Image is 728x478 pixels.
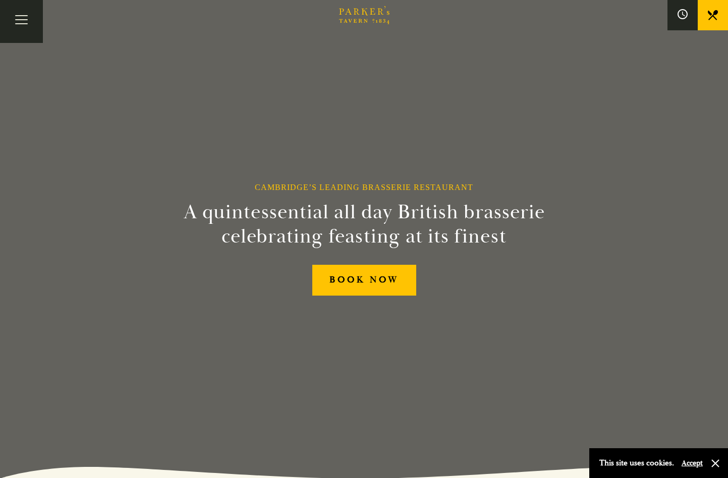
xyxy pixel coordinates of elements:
h2: A quintessential all day British brasserie celebrating feasting at its finest [134,200,594,249]
h1: Cambridge’s Leading Brasserie Restaurant [255,182,473,192]
p: This site uses cookies. [599,456,674,470]
button: Accept [682,458,703,468]
button: Close and accept [710,458,720,468]
a: BOOK NOW [312,265,416,296]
